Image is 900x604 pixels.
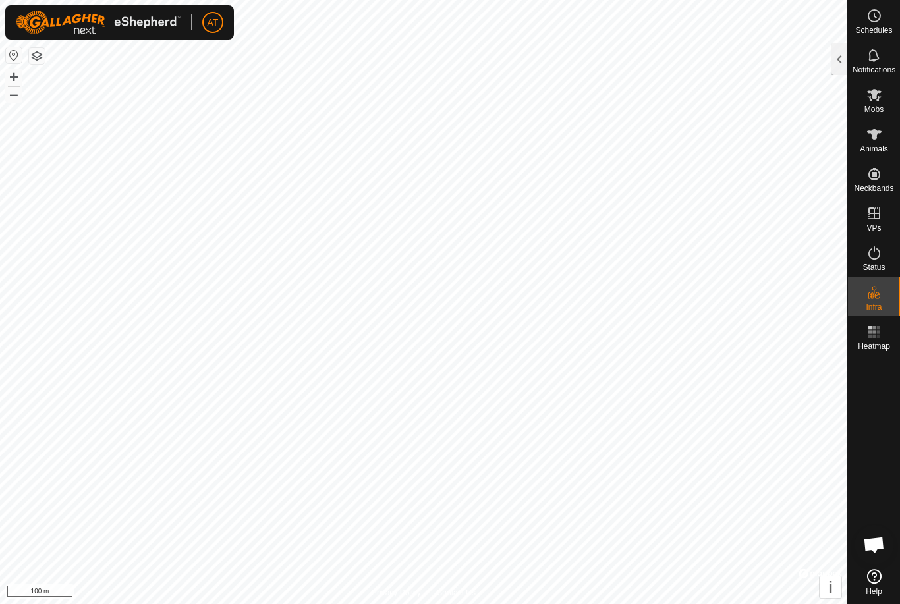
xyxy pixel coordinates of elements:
button: + [6,69,22,85]
button: i [820,576,841,598]
span: Schedules [855,26,892,34]
span: Notifications [853,66,895,74]
div: Open chat [855,525,894,564]
button: – [6,86,22,102]
span: Help [866,588,882,595]
span: Infra [866,303,882,311]
img: Gallagher Logo [16,11,181,34]
span: Status [862,263,885,271]
button: Map Layers [29,48,45,64]
span: Heatmap [858,343,890,350]
span: Mobs [864,105,884,113]
a: Privacy Policy [372,587,421,599]
span: AT [208,16,219,30]
span: Animals [860,145,888,153]
a: Contact Us [437,587,476,599]
span: i [828,578,833,596]
a: Help [848,564,900,601]
button: Reset Map [6,47,22,63]
span: Neckbands [854,184,893,192]
span: VPs [866,224,881,232]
